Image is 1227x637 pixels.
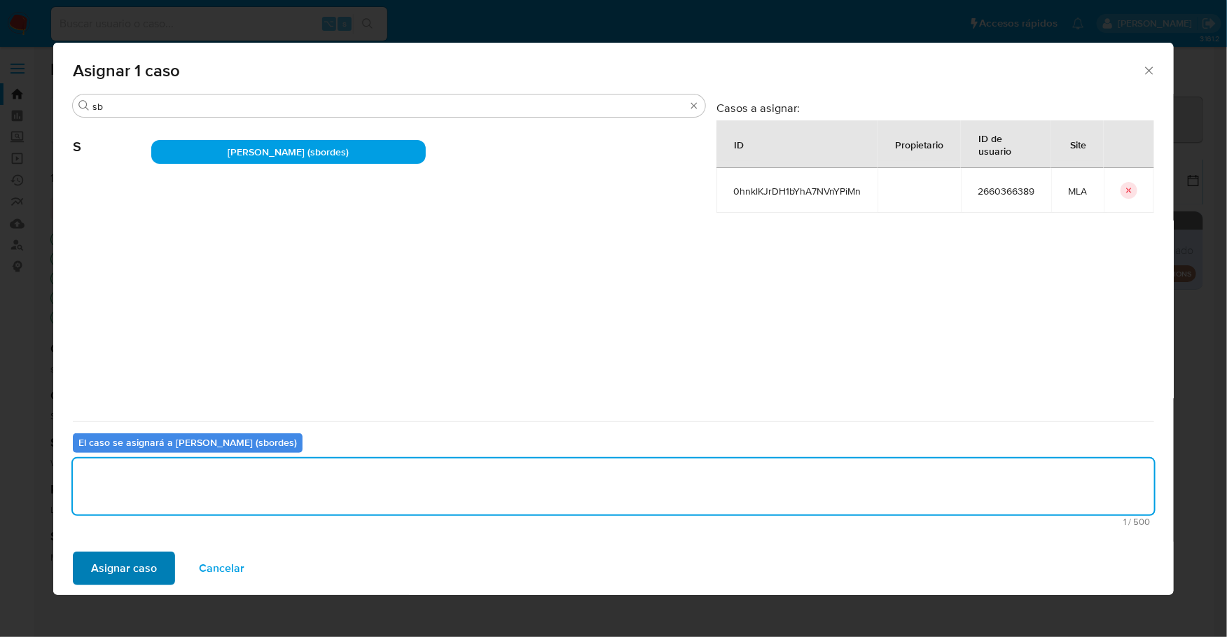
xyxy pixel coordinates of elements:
span: Asignar caso [91,553,157,584]
span: Asignar 1 caso [73,62,1142,79]
div: ID [717,127,761,161]
span: 2660366389 [978,185,1034,197]
input: Buscar analista [92,100,686,113]
span: [PERSON_NAME] (sbordes) [228,145,349,159]
div: Propietario [878,127,960,161]
span: Cancelar [199,553,244,584]
span: Máximo 500 caracteres [77,517,1150,526]
button: Asignar caso [73,552,175,585]
div: assign-modal [53,43,1174,595]
button: icon-button [1121,182,1137,199]
span: S [73,118,151,155]
h3: Casos a asignar: [716,101,1154,115]
div: [PERSON_NAME] (sbordes) [151,140,426,164]
span: MLA [1068,185,1087,197]
div: ID de usuario [962,121,1051,167]
span: 0hnklKJrDH1bYhA7NVnYPiMn [733,185,861,197]
button: Buscar [78,100,90,111]
b: El caso se asignará a [PERSON_NAME] (sbordes) [78,435,297,449]
button: Borrar [688,100,700,111]
button: Cerrar ventana [1142,64,1155,76]
button: Cancelar [181,552,263,585]
div: Site [1053,127,1103,161]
